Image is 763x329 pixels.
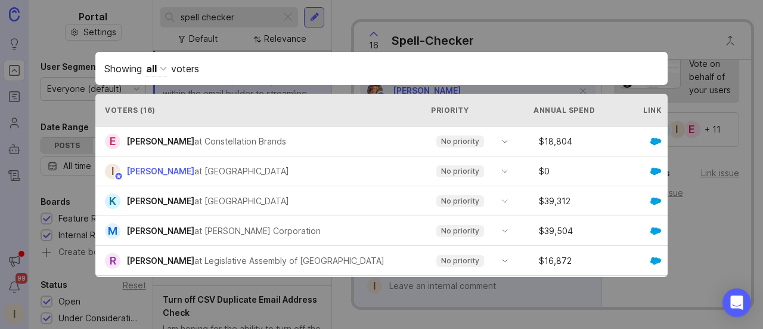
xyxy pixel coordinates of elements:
span: [PERSON_NAME] [126,166,194,176]
div: Priority [431,105,510,115]
svg: toggle icon [495,137,514,146]
div: Voters ( 16 ) [105,105,419,115]
svg: toggle icon [495,167,514,176]
span: [PERSON_NAME] [126,136,194,146]
div: $ 39,504 [534,227,650,235]
svg: toggle icon [495,256,514,266]
p: No priority [441,196,479,206]
a: E[PERSON_NAME]at Constellation Brands [105,134,296,149]
p: No priority [441,226,479,236]
div: at [PERSON_NAME] Corporation [194,225,321,238]
div: toggle menu [429,192,515,211]
p: No priority [441,256,479,266]
p: No priority [441,167,479,176]
div: at [GEOGRAPHIC_DATA] [194,195,289,208]
div: all [146,62,157,76]
div: toggle menu [429,132,515,151]
div: Open Intercom Messenger [722,288,751,317]
img: GKxMRLiRsgdWqxrdBeWfGK5kaZ2alx1WifDSa2kSTsK6wyJURKhUuPoQRYzjholVGzT2A2owx2gHwZoyZHHCYJ8YNOAZj3DSg... [650,166,661,177]
div: $ 39,312 [534,197,650,205]
img: GKxMRLiRsgdWqxrdBeWfGK5kaZ2alx1WifDSa2kSTsK6wyJURKhUuPoQRYzjholVGzT2A2owx2gHwZoyZHHCYJ8YNOAZj3DSg... [650,196,661,207]
div: Showing voters [104,61,659,76]
div: $ 0 [534,167,650,176]
div: at Legislative Assembly of [GEOGRAPHIC_DATA] [194,254,384,267]
div: Annual Spend [534,105,638,115]
div: M [105,223,120,239]
a: R[PERSON_NAME]at Legislative Assembly of [GEOGRAPHIC_DATA] [105,253,394,269]
p: No priority [441,137,479,146]
div: I [105,164,120,179]
div: toggle menu [429,222,515,241]
div: R [105,253,120,269]
div: at [GEOGRAPHIC_DATA] [194,165,289,178]
a: I[PERSON_NAME]at [GEOGRAPHIC_DATA] [105,164,299,179]
div: $ 16,872 [534,257,650,265]
img: GKxMRLiRsgdWqxrdBeWfGK5kaZ2alx1WifDSa2kSTsK6wyJURKhUuPoQRYzjholVGzT2A2owx2gHwZoyZHHCYJ8YNOAZj3DSg... [650,256,661,266]
div: toggle menu [429,251,515,270]
div: $ 18,804 [534,137,650,146]
svg: toggle icon [495,226,514,236]
img: GKxMRLiRsgdWqxrdBeWfGK5kaZ2alx1WifDSa2kSTsK6wyJURKhUuPoQRYzjholVGzT2A2owx2gHwZoyZHHCYJ8YNOAZj3DSg... [650,226,661,236]
img: GKxMRLiRsgdWqxrdBeWfGK5kaZ2alx1WifDSa2kSTsK6wyJURKhUuPoQRYzjholVGzT2A2owx2gHwZoyZHHCYJ8YNOAZj3DSg... [650,136,661,147]
svg: toggle icon [495,196,514,206]
div: K [105,193,120,209]
div: at Constellation Brands [194,135,286,148]
span: [PERSON_NAME] [126,226,194,236]
a: K[PERSON_NAME]at [GEOGRAPHIC_DATA] [105,193,299,209]
span: [PERSON_NAME] [126,196,194,206]
a: M[PERSON_NAME]at [PERSON_NAME] Corporation [105,223,330,239]
div: E [105,134,120,149]
img: member badge [114,172,123,181]
div: toggle menu [429,162,515,181]
span: [PERSON_NAME] [126,256,194,266]
div: Link [643,105,662,115]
